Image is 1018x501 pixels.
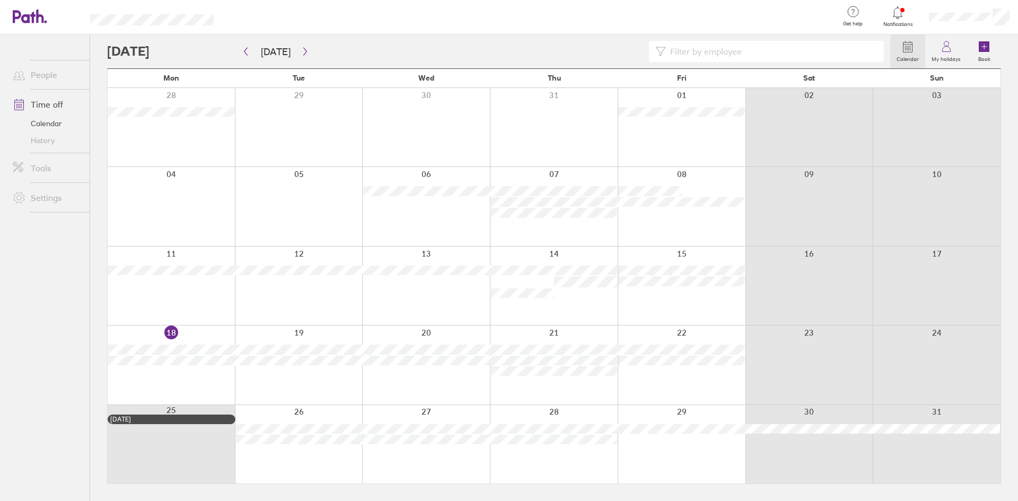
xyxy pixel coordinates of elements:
[925,53,967,63] label: My holidays
[4,187,90,208] a: Settings
[890,34,925,68] a: Calendar
[890,53,925,63] label: Calendar
[548,74,561,82] span: Thu
[666,41,877,61] input: Filter by employee
[881,21,915,28] span: Notifications
[4,115,90,132] a: Calendar
[418,74,434,82] span: Wed
[4,157,90,179] a: Tools
[803,74,815,82] span: Sat
[110,416,233,423] div: [DATE]
[252,43,299,60] button: [DATE]
[972,53,997,63] label: Book
[293,74,305,82] span: Tue
[677,74,687,82] span: Fri
[925,34,967,68] a: My holidays
[163,74,179,82] span: Mon
[881,5,915,28] a: Notifications
[4,132,90,149] a: History
[967,34,1001,68] a: Book
[836,21,870,27] span: Get help
[930,74,944,82] span: Sun
[4,64,90,85] a: People
[4,94,90,115] a: Time off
